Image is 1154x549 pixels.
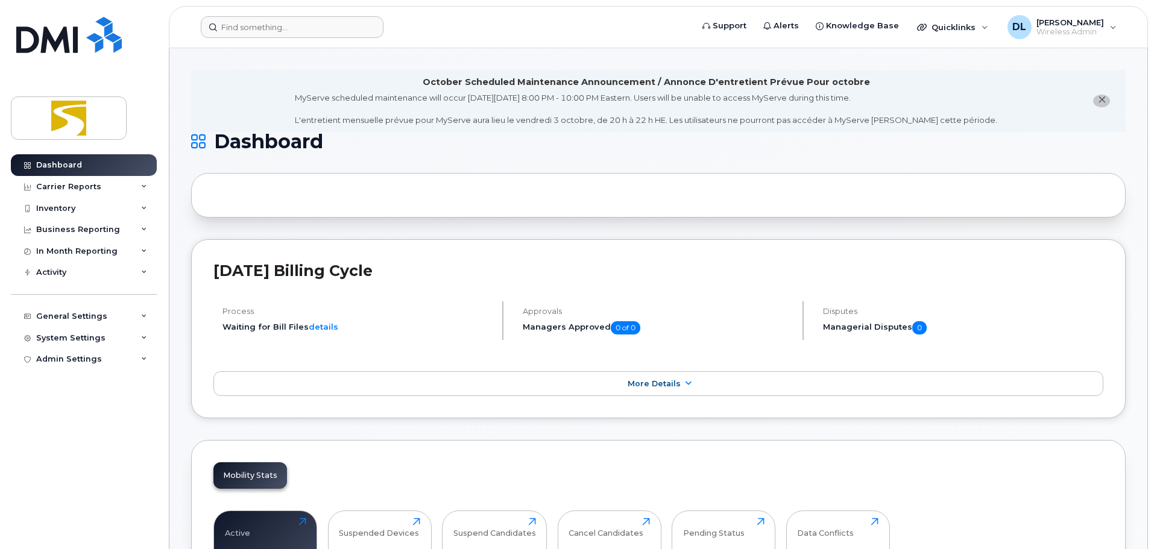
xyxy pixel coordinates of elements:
[1093,95,1110,107] button: close notification
[453,518,536,538] div: Suspend Candidates
[295,92,997,126] div: MyServe scheduled maintenance will occur [DATE][DATE] 8:00 PM - 10:00 PM Eastern. Users will be u...
[569,518,643,538] div: Cancel Candidates
[628,379,681,388] span: More Details
[309,322,338,331] a: details
[912,321,927,334] span: 0
[339,518,419,538] div: Suspended Devices
[213,262,1103,280] h2: [DATE] Billing Cycle
[523,321,792,334] h5: Managers Approved
[823,307,1103,316] h4: Disputes
[797,518,854,538] div: Data Conflicts
[823,321,1103,334] h5: Managerial Disputes
[225,518,250,538] div: Active
[423,76,870,89] div: October Scheduled Maintenance Announcement / Annonce D'entretient Prévue Pour octobre
[611,321,640,334] span: 0 of 0
[214,133,323,151] span: Dashboard
[222,321,492,333] li: Waiting for Bill Files
[683,518,745,538] div: Pending Status
[222,307,492,316] h4: Process
[523,307,792,316] h4: Approvals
